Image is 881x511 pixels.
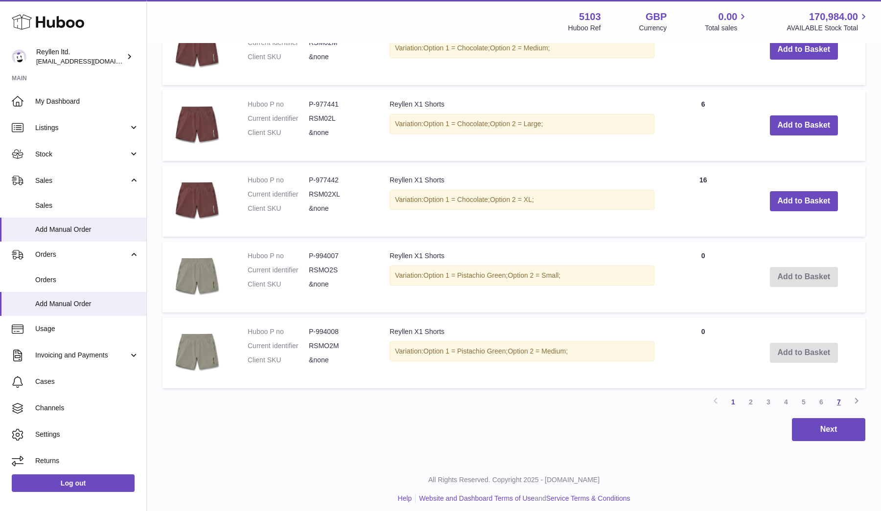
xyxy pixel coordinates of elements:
[35,201,139,210] span: Sales
[777,393,795,411] a: 4
[248,176,309,185] dt: Huboo P no
[309,280,370,289] dd: &none
[787,23,869,33] span: AVAILABLE Stock Total
[35,351,129,360] span: Invoicing and Payments
[35,225,139,234] span: Add Manual Order
[809,10,858,23] span: 170,984.00
[390,114,654,134] div: Variation:
[309,251,370,261] dd: P-994007
[36,57,144,65] span: [EMAIL_ADDRESS][DOMAIN_NAME]
[724,393,742,411] a: 1
[546,494,630,502] a: Service Terms & Conditions
[416,494,630,503] li: and
[423,44,490,52] span: Option 1 = Chocolate;
[490,196,534,203] span: Option 2 = XL;
[490,44,550,52] span: Option 2 = Medium;
[35,456,139,466] span: Returns
[770,191,838,211] button: Add to Basket
[248,266,309,275] dt: Current identifier
[664,166,742,237] td: 16
[664,242,742,312] td: 0
[35,150,129,159] span: Stock
[309,327,370,336] dd: P-994008
[742,393,760,411] a: 2
[309,190,370,199] dd: RSM02XL
[248,327,309,336] dt: Huboo P no
[390,266,654,286] div: Variation:
[792,418,865,441] button: Next
[812,393,830,411] a: 6
[248,204,309,213] dt: Client SKU
[390,38,654,58] div: Variation:
[172,327,221,376] img: Reyllen X1 Shorts
[248,114,309,123] dt: Current identifier
[36,47,124,66] div: Reyllen ltd.
[380,14,664,85] td: Reyllen X1 Shorts
[248,100,309,109] dt: Huboo P no
[380,166,664,237] td: Reyllen X1 Shorts
[309,355,370,365] dd: &none
[35,97,139,106] span: My Dashboard
[309,52,370,62] dd: &none
[398,494,412,502] a: Help
[172,251,221,300] img: Reyllen X1 Shorts
[309,266,370,275] dd: RSMO2S
[248,341,309,351] dt: Current identifier
[309,341,370,351] dd: RSMO2M
[390,190,654,210] div: Variation:
[423,347,508,355] span: Option 1 = Pistachio Green;
[380,242,664,312] td: Reyllen X1 Shorts
[664,14,742,85] td: 1
[770,40,838,60] button: Add to Basket
[719,10,738,23] span: 0.00
[705,10,748,33] a: 0.00 Total sales
[390,341,654,361] div: Variation:
[423,196,490,203] span: Option 1 = Chocolate;
[35,250,129,259] span: Orders
[568,23,601,33] div: Huboo Ref
[705,23,748,33] span: Total sales
[248,190,309,199] dt: Current identifier
[35,324,139,333] span: Usage
[508,347,568,355] span: Option 2 = Medium;
[155,475,873,485] p: All Rights Reserved. Copyright 2025 - [DOMAIN_NAME]
[639,23,667,33] div: Currency
[12,49,26,64] img: reyllen@reyllen.com
[380,317,664,388] td: Reyllen X1 Shorts
[35,377,139,386] span: Cases
[579,10,601,23] strong: 5103
[309,204,370,213] dd: &none
[35,430,139,439] span: Settings
[423,120,490,128] span: Option 1 = Chocolate;
[309,128,370,137] dd: &none
[309,100,370,109] dd: P-977441
[646,10,667,23] strong: GBP
[423,271,508,279] span: Option 1 = Pistachio Green;
[664,90,742,161] td: 6
[795,393,812,411] a: 5
[309,114,370,123] dd: RSM02L
[172,176,221,224] img: Reyllen X1 Shorts
[770,115,838,135] button: Add to Basket
[380,90,664,161] td: Reyllen X1 Shorts
[248,355,309,365] dt: Client SKU
[12,474,135,492] a: Log out
[787,10,869,33] a: 170,984.00 AVAILABLE Stock Total
[419,494,534,502] a: Website and Dashboard Terms of Use
[172,24,221,73] img: Reyllen X1 Shorts
[309,176,370,185] dd: P-977442
[35,176,129,185] span: Sales
[664,317,742,388] td: 0
[35,403,139,413] span: Channels
[248,251,309,261] dt: Huboo P no
[248,280,309,289] dt: Client SKU
[35,299,139,309] span: Add Manual Order
[35,275,139,285] span: Orders
[172,100,221,149] img: Reyllen X1 Shorts
[760,393,777,411] a: 3
[830,393,848,411] a: 7
[248,128,309,137] dt: Client SKU
[35,123,129,133] span: Listings
[508,271,560,279] span: Option 2 = Small;
[490,120,543,128] span: Option 2 = Large;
